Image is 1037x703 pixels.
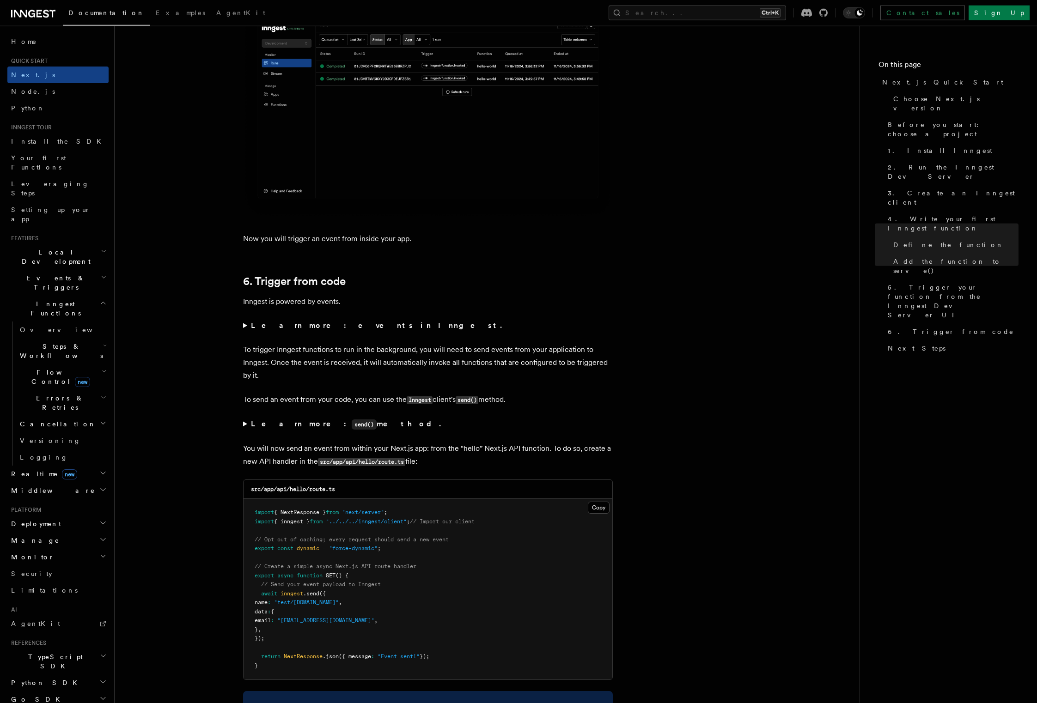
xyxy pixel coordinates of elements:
[255,617,271,624] span: email
[16,390,109,416] button: Errors & Retries
[7,549,109,565] button: Monitor
[156,9,205,17] span: Examples
[888,214,1019,233] span: 4. Write your first Inngest function
[7,678,83,687] span: Python SDK
[339,599,342,606] span: ,
[7,201,109,227] a: Setting up your app
[378,545,381,551] span: ;
[255,626,258,633] span: }
[268,608,271,615] span: :
[329,545,378,551] span: "force-dynamic"
[277,572,293,579] span: async
[888,283,1019,320] span: 5. Trigger your function from the Inngest Dev Server UI
[609,6,786,20] button: Search...Ctrl+K
[255,545,274,551] span: export
[588,502,610,514] button: Copy
[7,466,109,482] button: Realtimenew
[255,608,268,615] span: data
[274,518,310,525] span: { inngest }
[878,59,1019,74] h4: On this page
[410,518,475,525] span: // Import our client
[7,299,100,318] span: Inngest Functions
[884,185,1019,211] a: 3. Create an Inngest client
[16,321,109,338] a: Overview
[255,563,416,570] span: // Create a simple async Next.js API route handler
[374,617,378,624] span: ,
[7,150,109,176] a: Your first Functions
[16,368,102,386] span: Flow Control
[371,653,374,660] span: :
[150,3,211,25] a: Examples
[62,469,77,479] span: new
[274,599,339,606] span: "test/[DOMAIN_NAME]"
[888,120,1019,139] span: Before you start: choose a project
[884,116,1019,142] a: Before you start: choose a project
[297,545,319,551] span: dynamic
[11,587,78,594] span: Limitations
[255,662,258,669] span: }
[277,617,374,624] span: "[EMAIL_ADDRESS][DOMAIN_NAME]"
[7,486,95,495] span: Middleware
[884,159,1019,185] a: 2. Run the Inngest Dev Server
[7,296,109,321] button: Inngest Functions
[7,57,48,65] span: Quick start
[271,608,274,615] span: {
[11,37,37,46] span: Home
[7,552,55,562] span: Monitor
[323,653,339,660] span: .json
[7,33,109,50] a: Home
[7,244,109,270] button: Local Development
[261,653,281,660] span: return
[326,509,339,515] span: from
[888,344,945,353] span: Next Steps
[243,442,613,468] p: You will now send an event from within your Next.js app: from the “hello” Next.js API function. T...
[7,270,109,296] button: Events & Triggers
[11,154,66,171] span: Your first Functions
[243,343,613,382] p: To trigger Inngest functions to run in the background, you will need to send events from your app...
[884,211,1019,236] a: 4. Write your first Inngest function
[11,104,45,112] span: Python
[878,74,1019,91] a: Next.js Quick Start
[303,590,319,597] span: .send
[893,94,1019,113] span: Choose Next.js version
[7,248,101,266] span: Local Development
[7,565,109,582] a: Security
[255,536,449,543] span: // Opt out of caching; every request should send a new event
[760,8,781,18] kbd: Ctrl+K
[16,338,109,364] button: Steps & Workflows
[339,653,371,660] span: ({ message
[7,515,109,532] button: Deployment
[243,319,613,332] summary: Learn more: events in Inngest.
[890,91,1019,116] a: Choose Next.js version
[319,590,326,597] span: ({
[326,518,407,525] span: "../../../inngest/client"
[216,9,265,17] span: AgentKit
[255,509,274,515] span: import
[258,626,261,633] span: ,
[456,396,478,404] code: send()
[884,340,1019,357] a: Next Steps
[243,275,346,288] a: 6. Trigger from code
[884,323,1019,340] a: 6. Trigger from code
[20,454,68,461] span: Logging
[243,418,613,431] summary: Learn more:send()method.
[243,393,613,406] p: To send an event from your code, you can use the client's method.
[7,482,109,499] button: Middleware
[384,509,387,515] span: ;
[888,188,1019,207] span: 3. Create an Inngest client
[255,635,264,642] span: });
[268,599,271,606] span: :
[890,253,1019,279] a: Add the function to serve()
[271,617,274,624] span: :
[281,590,303,597] span: inngest
[255,599,268,606] span: name
[7,615,109,632] a: AgentKit
[16,419,96,429] span: Cancellation
[407,396,433,404] code: Inngest
[7,652,100,671] span: TypeScript SDK
[11,71,55,79] span: Next.js
[7,67,109,83] a: Next.js
[888,327,1014,336] span: 6. Trigger from code
[16,364,109,390] button: Flow Controlnew
[7,506,42,514] span: Platform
